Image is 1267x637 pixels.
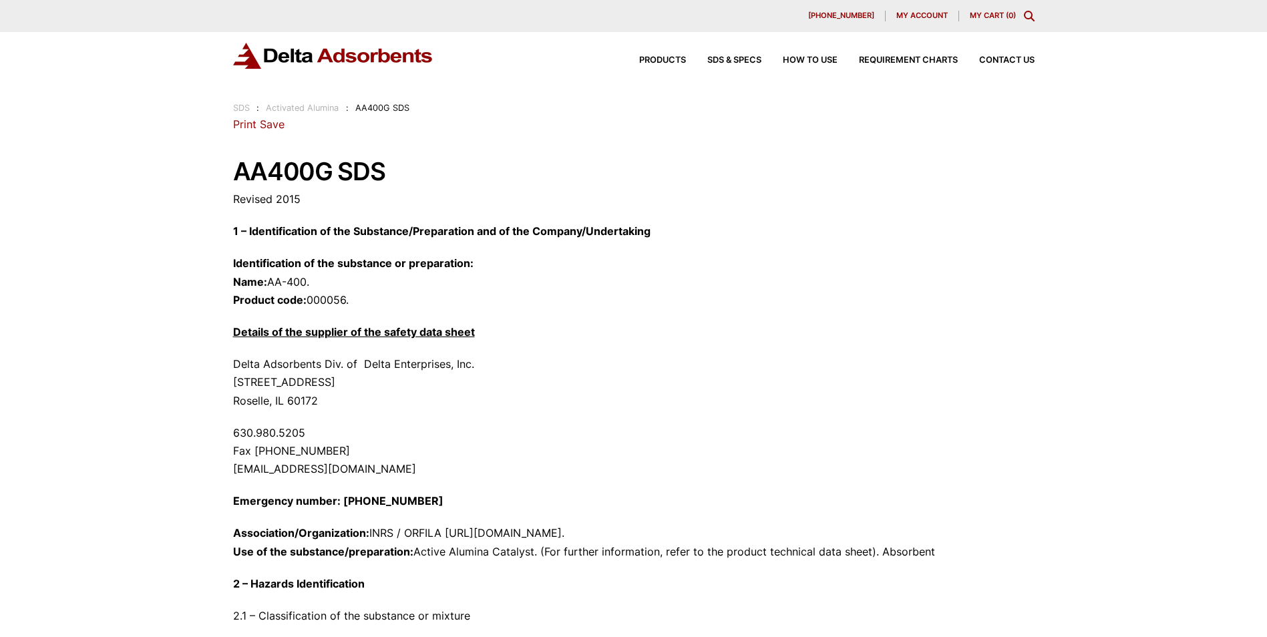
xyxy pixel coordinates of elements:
span: Contact Us [979,56,1035,65]
strong: Identification of the substance or preparation: [233,256,474,270]
strong: Use of the substance/preparation: [233,545,413,558]
a: Contact Us [958,56,1035,65]
strong: Name: [233,275,267,288]
strong: 1 – Identification of the Substance/Preparation and of the Company/Undertaking [233,224,651,238]
strong: Emergency number: [PHONE_NUMBER] [233,494,443,507]
a: My Cart (0) [970,11,1016,20]
span: [PHONE_NUMBER] [808,12,874,19]
span: Products [639,56,686,65]
a: Save [260,118,285,131]
h1: AA400G SDS [233,158,1035,186]
strong: Details of the supplier of the safety data sheet [233,325,475,339]
img: Delta Adsorbents [233,43,433,69]
p: Revised 2015 [233,190,1035,208]
a: Requirement Charts [838,56,958,65]
p: 630.980.5205 Fax [PHONE_NUMBER] [EMAIL_ADDRESS][DOMAIN_NAME] [233,424,1035,479]
a: [PHONE_NUMBER] [797,11,886,21]
p: Delta Adsorbents Div. of Delta Enterprises, Inc. [STREET_ADDRESS] Roselle, IL 60172 [233,355,1035,410]
p: 2.1 – Classification of the substance or mixture [233,607,1035,625]
a: How to Use [761,56,838,65]
div: Toggle Modal Content [1024,11,1035,21]
a: SDS [233,103,250,113]
a: Products [618,56,686,65]
strong: 2 – Hazards Identification [233,577,365,590]
span: My account [896,12,948,19]
a: Print [233,118,256,131]
a: My account [886,11,959,21]
strong: Association/Organization: [233,526,369,540]
a: Activated Alumina [266,103,339,113]
span: AA400G SDS [355,103,409,113]
span: How to Use [783,56,838,65]
span: : [256,103,259,113]
span: 0 [1009,11,1013,20]
p: AA-400. 000056. [233,254,1035,309]
strong: Product code: [233,293,307,306]
p: INRS / ORFILA [URL][DOMAIN_NAME]. Active Alumina Catalyst. (For further information, refer to the... [233,524,1035,560]
span: Requirement Charts [859,56,958,65]
span: SDS & SPECS [707,56,761,65]
span: : [346,103,349,113]
a: SDS & SPECS [686,56,761,65]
